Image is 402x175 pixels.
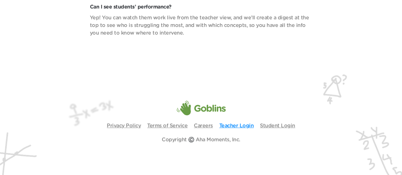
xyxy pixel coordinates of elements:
a: Terms of Service [147,123,187,128]
a: Teacher Login [219,123,254,128]
p: Can I see students’ performance? [90,3,312,11]
a: Student Login [260,123,295,128]
p: Yep! You can watch them work live from the teacher view, and we’ll create a digest at the top to ... [90,14,312,37]
p: Copyright ©️ Aha Moments, Inc. [162,136,240,144]
a: Careers [194,123,213,128]
a: Privacy Policy [107,123,141,128]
